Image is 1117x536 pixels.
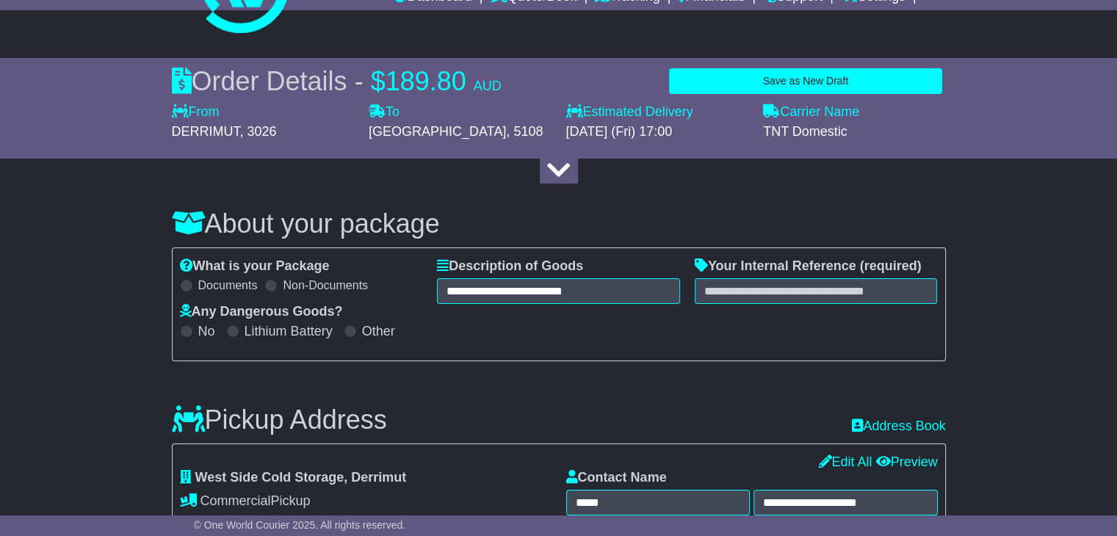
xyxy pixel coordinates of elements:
div: Pickup [180,493,552,510]
label: Your Internal Reference (required) [695,258,922,275]
button: Save as New Draft [669,68,941,94]
label: Documents [198,278,258,292]
h3: About your package [172,209,946,239]
div: TNT Domestic [763,124,946,140]
label: To [369,104,400,120]
label: Contact Name [566,470,667,486]
span: AUD [474,79,502,93]
span: $ [371,66,386,96]
label: Description of Goods [437,258,583,275]
label: What is your Package [180,258,330,275]
span: , 3026 [240,124,277,139]
label: Non-Documents [283,278,368,292]
a: Address Book [851,419,945,435]
div: Order Details - [172,65,502,97]
a: Preview [875,454,937,469]
label: No [198,324,215,340]
span: West Side Cold Storage, Derrimut [195,470,407,485]
span: , 5108 [506,124,543,139]
span: Commercial [200,493,271,508]
label: Carrier Name [763,104,859,120]
label: From [172,104,220,120]
span: DERRIMUT [172,124,240,139]
span: 189.80 [386,66,466,96]
span: © One World Courier 2025. All rights reserved. [194,519,406,531]
div: [DATE] (Fri) 17:00 [566,124,749,140]
a: Edit All [818,454,872,469]
label: Any Dangerous Goods? [180,304,343,320]
h3: Pickup Address [172,405,387,435]
label: Estimated Delivery [566,104,749,120]
label: Lithium Battery [245,324,333,340]
span: [GEOGRAPHIC_DATA] [369,124,506,139]
label: Other [362,324,395,340]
